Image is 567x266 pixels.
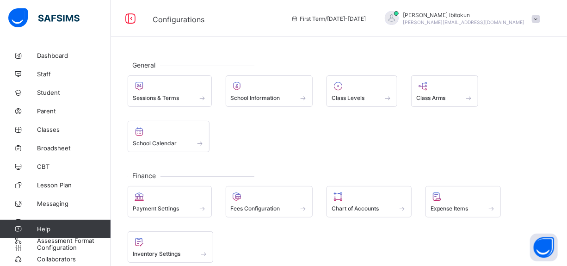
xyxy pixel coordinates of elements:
[431,205,468,212] span: Expense Items
[128,61,160,69] span: General
[530,234,558,261] button: Open asap
[226,75,313,107] div: School Information
[37,181,111,189] span: Lesson Plan
[376,11,545,26] div: OlufemiIbitokun
[332,94,364,101] span: Class Levels
[327,75,397,107] div: Class Levels
[403,19,525,25] span: [PERSON_NAME][EMAIL_ADDRESS][DOMAIN_NAME]
[37,70,111,78] span: Staff
[128,186,212,217] div: Payment Settings
[133,140,177,147] span: School Calendar
[226,186,313,217] div: Fees Configuration
[332,205,379,212] span: Chart of Accounts
[128,121,210,152] div: School Calendar
[231,94,280,101] span: School Information
[37,225,111,233] span: Help
[37,107,111,115] span: Parent
[37,52,111,59] span: Dashboard
[37,163,111,170] span: CBT
[37,200,111,207] span: Messaging
[133,205,179,212] span: Payment Settings
[327,186,412,217] div: Chart of Accounts
[37,144,111,152] span: Broadsheet
[37,244,111,251] span: Configuration
[37,126,111,133] span: Classes
[128,75,212,107] div: Sessions & Terms
[37,89,111,96] span: Student
[153,15,204,24] span: Configurations
[37,218,111,226] span: Time Table
[403,12,525,19] span: [PERSON_NAME] Ibitokun
[231,205,280,212] span: Fees Configuration
[133,94,179,101] span: Sessions & Terms
[133,250,180,257] span: Inventory Settings
[291,15,366,22] span: session/term information
[416,94,446,101] span: Class Arms
[411,75,479,107] div: Class Arms
[37,255,111,263] span: Collaborators
[128,172,160,179] span: Finance
[128,231,213,263] div: Inventory Settings
[8,8,80,28] img: safsims
[425,186,501,217] div: Expense Items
